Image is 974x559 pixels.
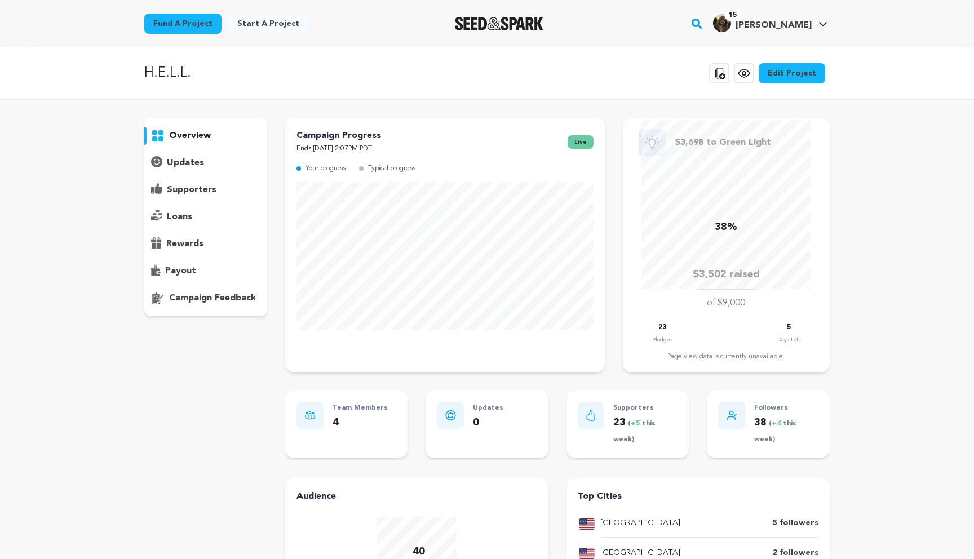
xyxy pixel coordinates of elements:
p: 23 [613,415,678,447]
p: 0 [473,415,503,431]
p: Typical progress [368,162,415,175]
span: live [568,135,594,149]
p: Pledges [652,334,672,345]
div: Page view data is currently unavailable. [634,352,818,361]
p: overview [169,129,211,143]
img: 88b727fcfa40ffaa.jpg [713,14,731,32]
span: +5 [631,420,642,427]
a: Fund a project [144,14,222,34]
a: Seed&Spark Homepage [455,17,543,30]
button: overview [144,127,267,145]
p: 4 [333,415,388,431]
p: 23 [658,321,666,334]
button: campaign feedback [144,289,267,307]
span: Eliza L.'s Profile [711,12,830,36]
button: supporters [144,181,267,199]
span: ( this week) [613,420,656,443]
p: Team Members [333,402,388,415]
p: 38 [754,415,818,447]
p: Your progress [306,162,346,175]
p: H.E.L.L. [144,63,191,83]
p: supporters [167,183,216,197]
a: Eliza L.'s Profile [711,12,830,32]
button: updates [144,154,267,172]
p: Ends [DATE] 2:07PM PDT [296,143,381,156]
a: Edit Project [759,63,825,83]
h4: Audience [296,490,537,503]
p: of $9,000 [707,296,745,310]
button: rewards [144,235,267,253]
p: Updates [473,402,503,415]
p: 38% [715,219,737,236]
span: +4 [772,420,783,427]
img: Seed&Spark Logo Dark Mode [455,17,543,30]
p: loans [167,210,192,224]
p: 5 followers [773,517,818,530]
p: updates [167,156,204,170]
p: [GEOGRAPHIC_DATA] [600,517,680,530]
p: rewards [166,237,203,251]
div: Eliza L.'s Profile [713,14,812,32]
p: Followers [754,402,818,415]
span: ( this week) [754,420,796,443]
button: payout [144,262,267,280]
p: 5 [787,321,791,334]
a: Start a project [228,14,308,34]
p: Days Left [777,334,800,345]
h4: Top Cities [578,490,818,503]
p: payout [165,264,196,278]
button: loans [144,208,267,226]
span: [PERSON_NAME] [736,21,812,30]
p: Supporters [613,402,678,415]
span: 15 [724,10,741,21]
p: Campaign Progress [296,129,381,143]
p: campaign feedback [169,291,256,305]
